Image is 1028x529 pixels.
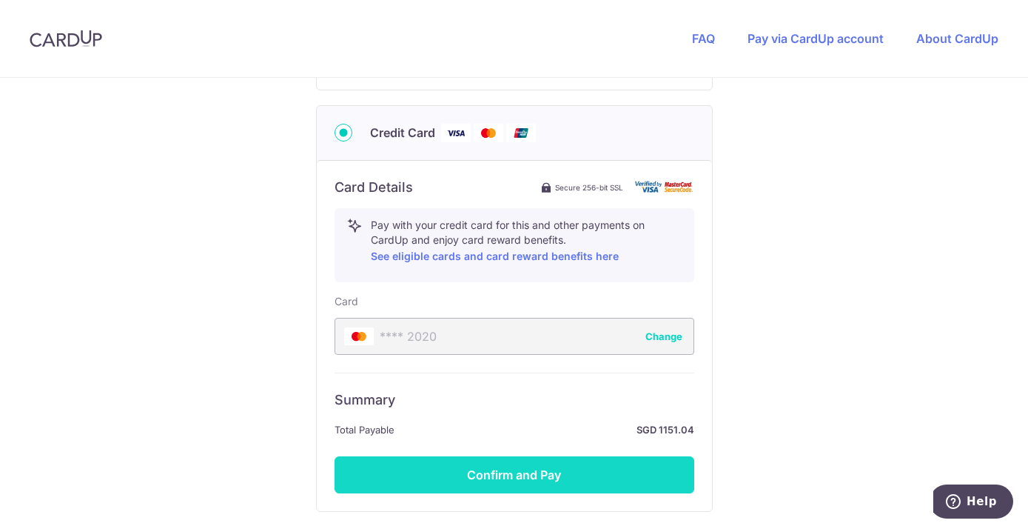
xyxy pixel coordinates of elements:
[400,421,694,439] strong: SGD 1151.04
[30,30,102,47] img: CardUp
[441,124,471,142] img: Visa
[635,181,694,193] img: card secure
[335,456,694,493] button: Confirm and Pay
[933,485,1013,522] iframe: Opens a widget where you can find more information
[555,182,623,193] span: Secure 256-bit SSL
[371,218,682,265] p: Pay with your credit card for this and other payments on CardUp and enjoy card reward benefits.
[645,329,682,344] button: Change
[335,179,413,196] h6: Card Details
[335,391,694,409] h6: Summary
[474,124,503,142] img: Mastercard
[692,31,715,46] a: FAQ
[371,250,619,262] a: See eligible cards and card reward benefits here
[506,124,536,142] img: Union Pay
[916,31,998,46] a: About CardUp
[748,31,884,46] a: Pay via CardUp account
[335,124,694,142] div: Credit Card Visa Mastercard Union Pay
[370,124,435,142] span: Credit Card
[335,421,394,439] span: Total Payable
[335,294,358,309] label: Card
